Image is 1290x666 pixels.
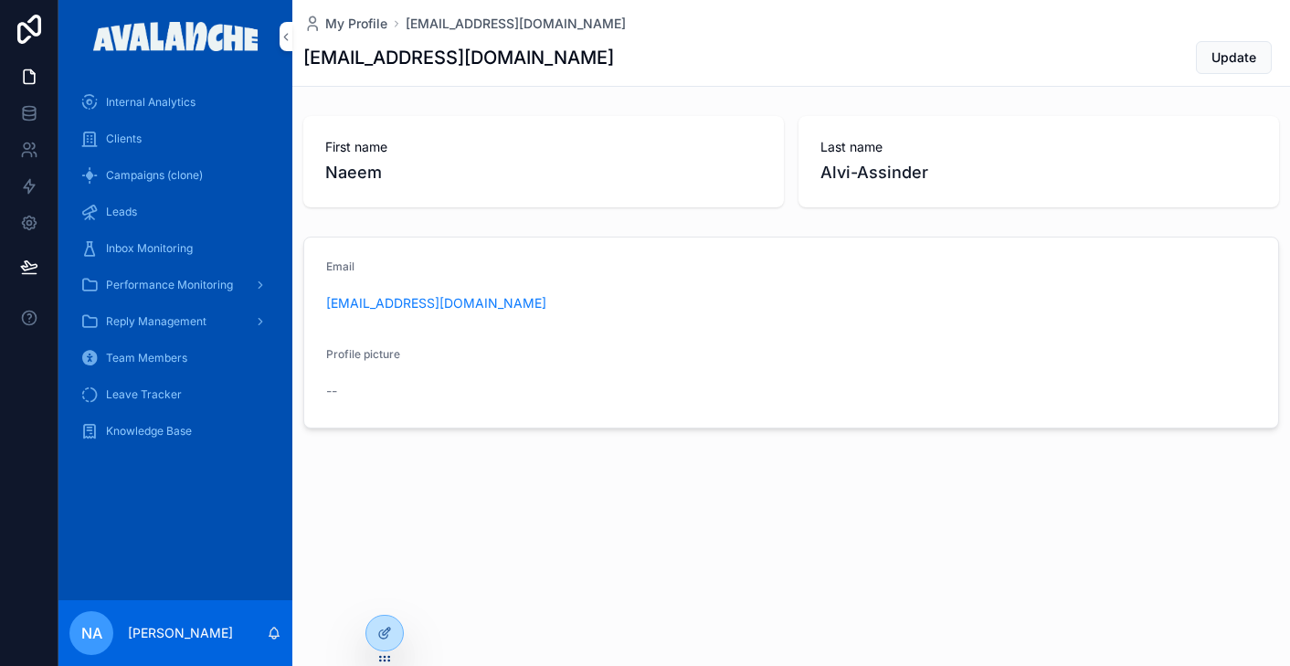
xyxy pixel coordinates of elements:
span: Email [326,259,354,273]
a: Team Members [69,342,281,375]
span: Performance Monitoring [106,278,233,292]
a: Leave Tracker [69,378,281,411]
a: Reply Management [69,305,281,338]
a: Clients [69,122,281,155]
span: Reply Management [106,314,206,329]
span: Knowledge Base [106,424,192,439]
img: App logo [93,22,259,51]
span: Naeem [325,160,762,185]
a: My Profile [303,15,387,33]
span: Leave Tracker [106,387,182,402]
span: Campaigns (clone) [106,168,203,183]
a: Performance Monitoring [69,269,281,301]
span: -- [326,382,337,400]
span: Team Members [106,351,187,365]
a: Inbox Monitoring [69,232,281,265]
a: Knowledge Base [69,415,281,448]
span: My Profile [325,15,387,33]
h1: [EMAIL_ADDRESS][DOMAIN_NAME] [303,45,614,70]
span: Clients [106,132,142,146]
span: Update [1211,48,1256,67]
a: Campaigns (clone) [69,159,281,192]
a: Internal Analytics [69,86,281,119]
a: [EMAIL_ADDRESS][DOMAIN_NAME] [326,294,546,312]
a: Leads [69,196,281,228]
span: Profile picture [326,347,400,361]
span: Internal Analytics [106,95,196,110]
span: Last name [820,138,1257,156]
button: Update [1196,41,1272,74]
span: Inbox Monitoring [106,241,193,256]
span: Alvi-Assinder [820,160,1257,185]
p: [PERSON_NAME] [128,624,233,642]
div: scrollable content [58,73,292,471]
span: NA [81,622,102,644]
span: First name [325,138,762,156]
span: Leads [106,205,137,219]
a: [EMAIL_ADDRESS][DOMAIN_NAME] [406,15,626,33]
